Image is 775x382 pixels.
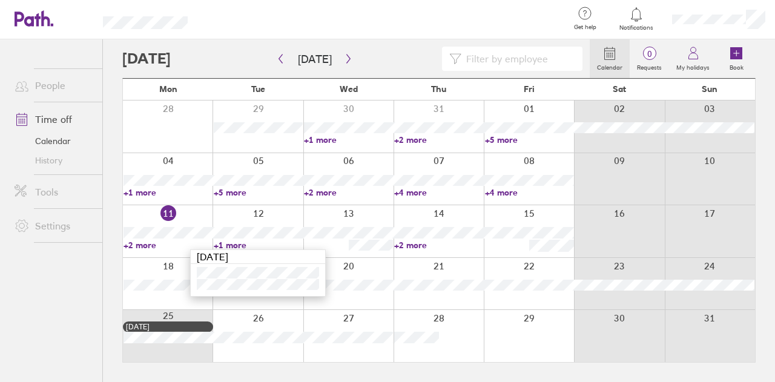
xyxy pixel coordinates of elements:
[394,187,483,198] a: +4 more
[485,134,574,145] a: +5 more
[524,84,535,94] span: Fri
[431,84,446,94] span: Thu
[304,134,393,145] a: +1 more
[566,24,605,31] span: Get help
[251,84,265,94] span: Tue
[617,24,656,31] span: Notifications
[5,214,102,238] a: Settings
[717,39,756,78] a: Book
[5,151,102,170] a: History
[394,134,483,145] a: +2 more
[630,61,669,71] label: Requests
[304,187,393,198] a: +2 more
[340,84,358,94] span: Wed
[5,73,102,97] a: People
[669,61,717,71] label: My holidays
[590,39,630,78] a: Calendar
[702,84,717,94] span: Sun
[613,84,626,94] span: Sat
[5,107,102,131] a: Time off
[191,250,325,264] div: [DATE]
[126,323,210,331] div: [DATE]
[124,187,213,198] a: +1 more
[669,39,717,78] a: My holidays
[214,187,303,198] a: +5 more
[5,131,102,151] a: Calendar
[461,47,575,70] input: Filter by employee
[630,49,669,59] span: 0
[214,240,303,251] a: +1 more
[124,240,213,251] a: +2 more
[288,49,341,69] button: [DATE]
[590,61,630,71] label: Calendar
[159,84,177,94] span: Mon
[630,39,669,78] a: 0Requests
[394,240,483,251] a: +2 more
[5,180,102,204] a: Tools
[485,187,574,198] a: +4 more
[617,6,656,31] a: Notifications
[722,61,751,71] label: Book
